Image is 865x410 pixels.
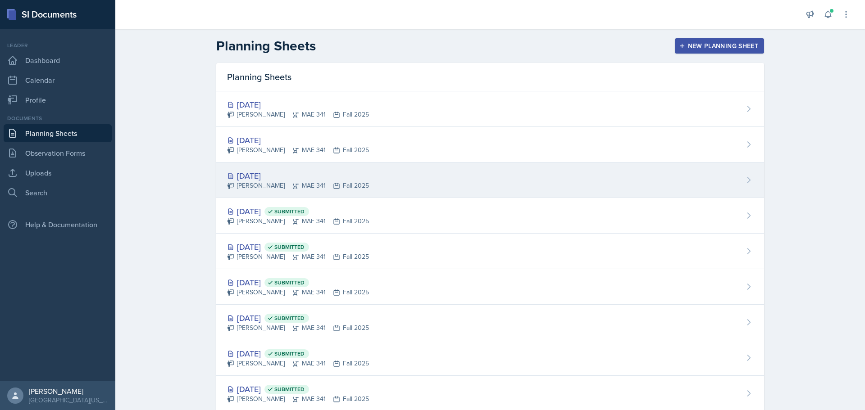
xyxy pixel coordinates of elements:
span: Submitted [274,315,305,322]
a: Planning Sheets [4,124,112,142]
a: Calendar [4,71,112,89]
div: Help & Documentation [4,216,112,234]
span: Submitted [274,243,305,251]
div: [DATE] [227,170,369,182]
div: [DATE] [227,205,369,217]
div: [DATE] [227,241,369,253]
div: Planning Sheets [216,63,764,91]
span: Submitted [274,386,305,393]
div: [PERSON_NAME] MAE 341 Fall 2025 [227,181,369,190]
a: [DATE] [PERSON_NAME]MAE 341Fall 2025 [216,162,764,198]
a: [DATE] Submitted [PERSON_NAME]MAE 341Fall 2025 [216,234,764,269]
a: [DATE] Submitted [PERSON_NAME]MAE 341Fall 2025 [216,305,764,340]
span: Submitted [274,208,305,215]
span: Submitted [274,279,305,286]
a: [DATE] Submitted [PERSON_NAME]MAE 341Fall 2025 [216,340,764,376]
a: Profile [4,91,112,109]
div: [PERSON_NAME] MAE 341 Fall 2025 [227,252,369,261]
div: [DATE] [227,383,369,395]
div: [DATE] [227,347,369,360]
div: [PERSON_NAME] MAE 341 Fall 2025 [227,145,369,155]
div: [DATE] [227,99,369,111]
div: [PERSON_NAME] MAE 341 Fall 2025 [227,216,369,226]
a: Uploads [4,164,112,182]
div: [PERSON_NAME] MAE 341 Fall 2025 [227,288,369,297]
button: New Planning Sheet [675,38,764,54]
h2: Planning Sheets [216,38,316,54]
div: [DATE] [227,312,369,324]
div: Documents [4,114,112,122]
div: [DATE] [227,134,369,146]
div: [DATE] [227,276,369,288]
a: [DATE] [PERSON_NAME]MAE 341Fall 2025 [216,127,764,162]
div: [PERSON_NAME] [29,387,108,396]
a: [DATE] Submitted [PERSON_NAME]MAE 341Fall 2025 [216,198,764,234]
a: Dashboard [4,51,112,69]
div: New Planning Sheet [681,42,758,50]
div: [PERSON_NAME] MAE 341 Fall 2025 [227,394,369,404]
a: Observation Forms [4,144,112,162]
div: [GEOGRAPHIC_DATA][US_STATE] in [GEOGRAPHIC_DATA] [29,396,108,405]
a: [DATE] Submitted [PERSON_NAME]MAE 341Fall 2025 [216,269,764,305]
span: Submitted [274,350,305,357]
div: [PERSON_NAME] MAE 341 Fall 2025 [227,359,369,368]
div: Leader [4,41,112,50]
div: [PERSON_NAME] MAE 341 Fall 2025 [227,110,369,119]
a: Search [4,184,112,202]
a: [DATE] [PERSON_NAME]MAE 341Fall 2025 [216,91,764,127]
div: [PERSON_NAME] MAE 341 Fall 2025 [227,323,369,333]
